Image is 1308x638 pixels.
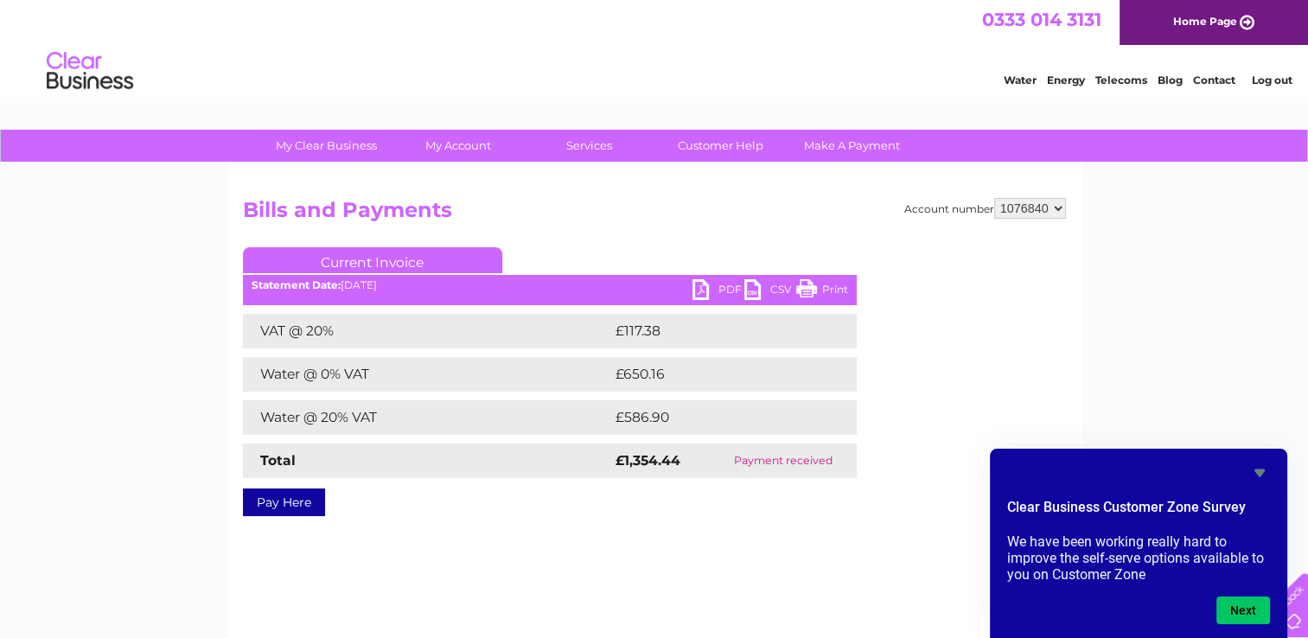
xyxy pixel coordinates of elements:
button: Hide survey [1249,463,1270,483]
div: Account number [904,198,1066,219]
p: We have been working really hard to improve the self-serve options available to you on Customer Zone [1007,533,1270,583]
div: Clear Business is a trading name of Verastar Limited (registered in [GEOGRAPHIC_DATA] No. 3667643... [246,10,1063,84]
div: Clear Business Customer Zone Survey [1007,463,1270,624]
a: Contact [1193,73,1235,86]
a: Log out [1251,73,1292,86]
div: [DATE] [243,279,857,291]
a: Pay Here [243,488,325,516]
button: Next question [1216,597,1270,624]
td: £117.38 [611,314,823,348]
img: logo.png [46,45,134,98]
a: Make A Payment [781,130,923,162]
td: Water @ 20% VAT [243,400,611,435]
h2: Bills and Payments [243,198,1066,231]
a: Current Invoice [243,247,502,273]
a: Customer Help [649,130,792,162]
b: Statement Date: [252,278,341,291]
strong: £1,354.44 [616,452,680,469]
a: Print [796,279,848,304]
td: Water @ 0% VAT [243,357,611,392]
td: VAT @ 20% [243,314,611,348]
a: PDF [692,279,744,304]
a: 0333 014 3131 [982,9,1101,30]
a: Water [1004,73,1037,86]
a: Blog [1158,73,1183,86]
a: Energy [1047,73,1085,86]
td: £650.16 [611,357,825,392]
h2: Clear Business Customer Zone Survey [1007,497,1270,526]
td: £586.90 [611,400,826,435]
a: CSV [744,279,796,304]
a: Services [518,130,660,162]
td: Payment received [711,443,857,478]
a: Telecoms [1095,73,1147,86]
strong: Total [260,452,296,469]
a: My Account [386,130,529,162]
a: My Clear Business [255,130,398,162]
